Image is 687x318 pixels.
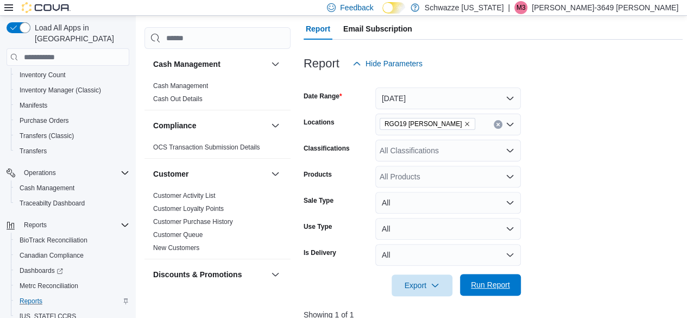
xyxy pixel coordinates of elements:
a: Customer Queue [153,231,203,239]
a: Transfers (Classic) [15,129,78,142]
span: Purchase Orders [15,114,129,127]
button: All [375,192,521,214]
div: Customer [144,189,291,259]
span: Cash Management [20,184,74,192]
button: Transfers (Classic) [11,128,134,144]
label: Date Range [304,92,342,101]
button: Compliance [269,119,282,132]
a: Cash Management [153,82,208,90]
span: Dashboards [15,264,129,277]
button: Customer [269,167,282,180]
span: Customer Queue [153,230,203,239]
span: Customer Activity List [153,191,216,200]
span: Metrc Reconciliation [15,279,129,292]
span: RGO19 Hobbs [380,118,476,130]
span: BioTrack Reconciliation [20,236,87,245]
a: Purchase Orders [15,114,73,127]
label: Classifications [304,144,350,153]
button: Hide Parameters [348,53,427,74]
button: Operations [20,166,60,179]
label: Locations [304,118,335,127]
a: Metrc Reconciliation [15,279,83,292]
a: Cash Management [15,182,79,195]
a: Inventory Count [15,68,70,82]
a: Cash Out Details [153,95,203,103]
a: Customer Purchase History [153,218,233,226]
span: Purchase Orders [20,116,69,125]
button: Open list of options [506,146,514,155]
button: Canadian Compliance [11,248,134,263]
h3: Compliance [153,120,196,131]
button: Run Report [460,274,521,296]
a: Reports [15,295,47,308]
p: [PERSON_NAME]-3649 [PERSON_NAME] [532,1,678,14]
span: Inventory Count [15,68,129,82]
button: Cash Management [11,180,134,196]
button: Open list of options [506,120,514,129]
button: Cash Management [153,59,267,70]
div: Cash Management [144,79,291,110]
button: Metrc Reconciliation [11,278,134,294]
a: Customer Loyalty Points [153,205,224,213]
span: Cash Management [15,182,129,195]
span: M3 [516,1,526,14]
button: Traceabilty Dashboard [11,196,134,211]
h3: Report [304,57,339,70]
span: Reports [20,219,129,232]
span: Inventory Manager (Classic) [20,86,101,95]
p: Schwazze [US_STATE] [425,1,504,14]
span: Transfers [15,145,129,158]
button: Inventory Count [11,67,134,83]
input: Dark Mode [382,2,405,14]
button: Reports [2,217,134,233]
button: Manifests [11,98,134,113]
span: Export [398,275,446,296]
p: | [508,1,510,14]
span: Traceabilty Dashboard [20,199,85,208]
button: BioTrack Reconciliation [11,233,134,248]
button: Discounts & Promotions [153,269,267,280]
button: Customer [153,169,267,179]
label: Products [304,170,332,179]
div: Michael-3649 Morefield [514,1,527,14]
a: Dashboards [15,264,67,277]
button: Cash Management [269,58,282,71]
img: Cova [22,2,71,13]
a: Transfers [15,145,51,158]
span: Cash Out Details [153,95,203,103]
button: Clear input [494,120,502,129]
h3: Discounts & Promotions [153,269,242,280]
label: Is Delivery [304,248,336,257]
button: Open list of options [506,172,514,181]
button: All [375,218,521,240]
a: BioTrack Reconciliation [15,234,92,247]
a: Dashboards [11,263,134,278]
a: Inventory Manager (Classic) [15,84,105,97]
label: Sale Type [304,196,333,205]
span: Metrc Reconciliation [20,282,78,290]
span: Canadian Compliance [20,251,84,260]
button: All [375,244,521,266]
span: Dashboards [20,266,63,275]
span: Cash Management [153,82,208,90]
span: New Customers [153,244,199,252]
button: Compliance [153,120,267,131]
a: Customer Activity List [153,192,216,199]
span: Run Report [471,279,510,290]
button: Inventory Manager (Classic) [11,83,134,98]
label: Use Type [304,222,332,231]
span: Reports [24,221,47,229]
span: Reports [15,295,129,308]
span: Report [306,18,330,40]
button: Export [392,275,452,296]
span: Traceabilty Dashboard [15,197,129,210]
div: Compliance [144,141,291,158]
button: Remove RGO19 Hobbs from selection in this group [464,121,470,127]
span: Hide Parameters [365,58,423,69]
span: Load All Apps in [GEOGRAPHIC_DATA] [30,22,129,44]
span: RGO19 [PERSON_NAME] [385,119,462,129]
span: Inventory Count [20,71,66,79]
span: Manifests [20,101,47,110]
span: Reports [20,297,42,305]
